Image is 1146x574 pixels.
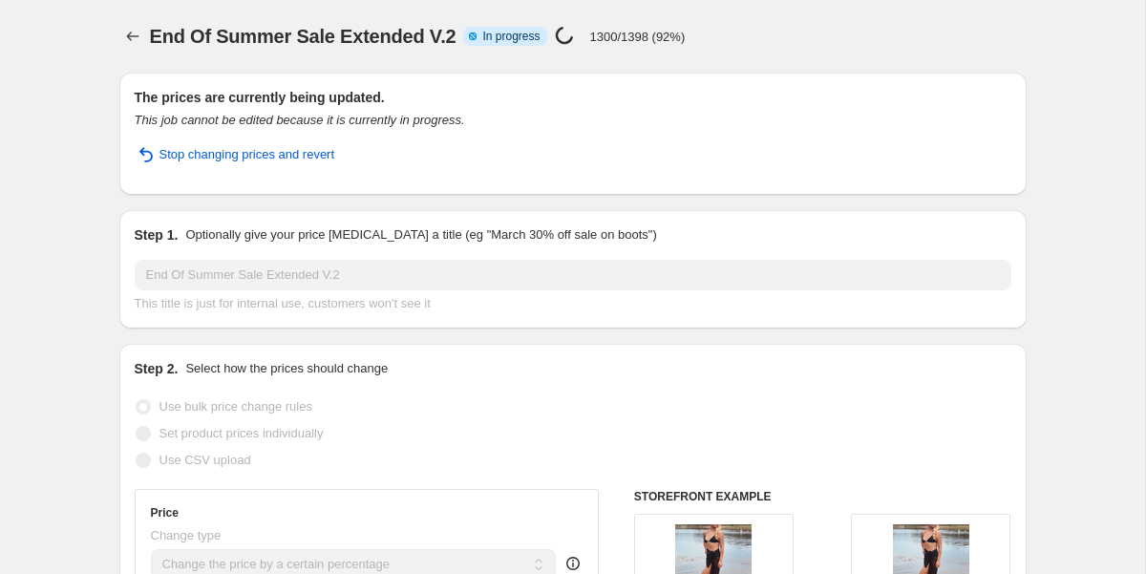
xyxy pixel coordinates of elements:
span: Set product prices individually [159,426,324,440]
h2: The prices are currently being updated. [135,88,1011,107]
div: help [563,554,583,573]
span: Use CSV upload [159,453,251,467]
span: Stop changing prices and revert [159,145,335,164]
h3: Price [151,505,179,521]
span: In progress [482,29,540,44]
i: This job cannot be edited because it is currently in progress. [135,113,465,127]
h2: Step 1. [135,225,179,244]
button: Price change jobs [119,23,146,50]
span: Use bulk price change rules [159,399,312,414]
p: Select how the prices should change [185,359,388,378]
input: 30% off holiday sale [135,260,1011,290]
button: Stop changing prices and revert [123,139,347,170]
h6: STOREFRONT EXAMPLE [634,489,1011,504]
span: Change type [151,528,222,542]
p: 1300/1398 (92%) [589,30,685,44]
h2: Step 2. [135,359,179,378]
span: This title is just for internal use, customers won't see it [135,296,431,310]
p: Optionally give your price [MEDICAL_DATA] a title (eg "March 30% off sale on boots") [185,225,656,244]
span: End Of Summer Sale Extended V.2 [150,26,456,47]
